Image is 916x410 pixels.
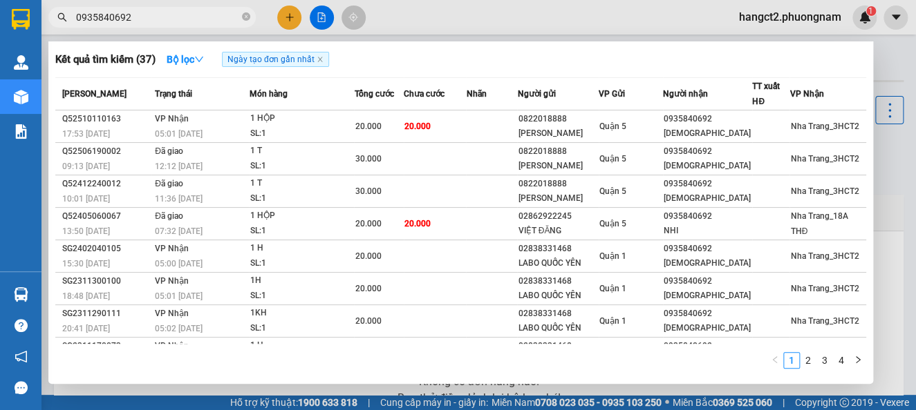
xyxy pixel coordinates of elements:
div: 02862922245 [518,209,597,224]
div: 0935840692 [664,209,751,224]
span: VP Nhận [155,276,189,286]
span: Nha Trang_3HCT2 [790,251,859,261]
div: 0935840692 [664,112,751,126]
b: Phương Nam Express [17,89,76,178]
span: 05:02 [DATE] [155,324,203,333]
div: 1H [250,273,353,289]
a: 4 [834,353,849,368]
button: right [850,352,866,369]
button: Bộ lọcdown [156,48,215,70]
span: Đã giao [155,179,183,188]
div: 0935840692 [664,242,751,256]
div: LABO QUỐC YÊN [518,256,597,271]
span: 30.000 [355,154,381,164]
span: 12:12 [DATE] [155,162,203,171]
span: 15:30 [DATE] [62,259,110,269]
div: SG2311170073 [62,339,151,353]
div: VIỆT ĐĂNG [518,224,597,238]
div: LABO QUỐC YÊN [518,321,597,335]
span: VP Nhận [155,244,189,253]
span: VP Nhận [155,114,189,124]
div: [PERSON_NAME] [518,126,597,141]
div: [DEMOGRAPHIC_DATA] [664,256,751,271]
span: VP Nhận [789,89,823,99]
div: 1 T [250,144,353,159]
div: Q52506190002 [62,144,151,159]
div: 0935840692 [664,274,751,289]
span: 20.000 [404,219,431,228]
div: SL: 1 [250,126,353,141]
div: [DEMOGRAPHIC_DATA] [664,159,751,173]
span: VP Nhận [155,309,189,318]
div: [PERSON_NAME] [518,159,597,173]
div: 1 T [250,176,353,191]
li: 2 [800,352,816,369]
div: SG2311290111 [62,306,151,321]
span: Quận 5 [599,121,626,131]
span: right [854,355,862,364]
span: message [15,381,28,394]
div: Q52510110163 [62,112,151,126]
span: Đã giao [155,211,183,221]
h3: Kết quả tìm kiếm ( 37 ) [55,52,156,67]
span: VP Gửi [599,89,625,99]
span: 11:36 [DATE] [155,194,203,204]
li: (c) 2017 [116,66,190,83]
span: question-circle [15,319,28,332]
span: Tổng cước [354,89,393,99]
span: 20.000 [404,121,431,131]
div: 0935840692 [664,306,751,321]
span: Nha Trang_3HCT2 [790,154,859,164]
div: 02838331468 [518,242,597,256]
span: Quận 1 [599,316,626,326]
li: 4 [833,352,850,369]
img: warehouse-icon [14,287,28,302]
span: 05:01 [DATE] [155,129,203,139]
input: Tìm tên, số ĐT hoặc mã đơn [76,10,239,25]
span: Nha Trang_3HCT2 [790,121,859,131]
img: logo-vxr [12,9,30,30]
button: left [767,352,783,369]
li: 3 [816,352,833,369]
span: 09:13 [DATE] [62,162,110,171]
span: 20.000 [355,251,381,261]
div: 02838331468 [518,339,597,353]
div: 0935840692 [664,144,751,159]
img: logo.jpg [150,17,183,50]
span: close [317,56,324,63]
span: down [194,55,204,64]
span: Quận 5 [599,154,626,164]
div: LABO QUỐC YÊN [518,289,597,303]
div: 1 HỘP [250,111,353,126]
li: Next Page [850,352,866,369]
strong: Bộ lọc [167,54,204,65]
span: close-circle [242,11,250,24]
div: [DEMOGRAPHIC_DATA] [664,289,751,303]
span: 05:01 [DATE] [155,291,203,301]
span: Nha Trang_3HCT2 [790,284,859,293]
span: Quận 1 [599,284,626,293]
div: [PERSON_NAME] [518,191,597,206]
span: Quận 5 [599,219,626,228]
div: SL: 1 [250,289,353,304]
span: 17:53 [DATE] [62,129,110,139]
div: 0822018888 [518,177,597,191]
div: SG2311300100 [62,274,151,289]
div: 0822018888 [518,112,597,126]
span: Ngày tạo đơn gần nhất [222,52,329,67]
div: [DEMOGRAPHIC_DATA] [664,321,751,335]
span: 13:50 [DATE] [62,226,110,236]
span: search [57,12,67,22]
span: 20.000 [355,316,381,326]
span: close-circle [242,12,250,21]
span: 20.000 [355,284,381,293]
span: Quận 5 [599,186,626,196]
span: Món hàng [249,89,287,99]
div: SL: 1 [250,159,353,174]
span: Trạng thái [155,89,192,99]
span: Quận 1 [599,251,626,261]
span: Đã giao [155,146,183,156]
span: 07:32 [DATE] [155,226,203,236]
span: VP Nhận [155,341,189,351]
div: Q52412240012 [62,177,151,191]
